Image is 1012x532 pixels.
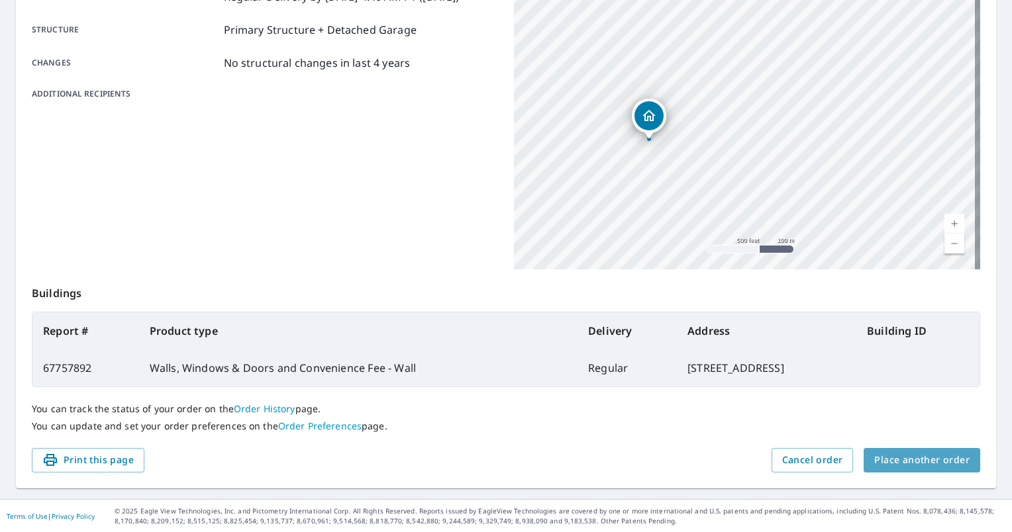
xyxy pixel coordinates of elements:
p: Buildings [32,269,980,312]
p: No structural changes in last 4 years [224,55,411,71]
a: Terms of Use [7,511,48,521]
p: Changes [32,55,219,71]
p: Structure [32,22,219,38]
span: Print this page [42,452,134,468]
th: Product type [139,312,578,349]
th: Building ID [856,312,980,349]
th: Delivery [578,312,677,349]
p: © 2025 Eagle View Technologies, Inc. and Pictometry International Corp. All Rights Reserved. Repo... [115,506,1005,526]
button: Place another order [864,448,980,472]
span: Place another order [874,452,970,468]
a: Order Preferences [278,420,362,432]
button: Cancel order [772,448,854,472]
p: You can track the status of your order on the page. [32,403,980,415]
div: Dropped pin, building 1, Residential property, 1405 Micheles Way La Vergne, TN 37086 [632,99,666,140]
td: 67757892 [32,349,139,386]
p: | [7,512,95,520]
a: Order History [234,402,295,415]
td: Walls, Windows & Doors and Convenience Fee - Wall [139,349,578,386]
td: Regular [578,349,677,386]
button: Print this page [32,448,144,472]
span: Cancel order [782,452,843,468]
a: Privacy Policy [52,511,95,521]
p: Primary Structure + Detached Garage [224,22,417,38]
a: Current Level 16, Zoom Out [944,234,964,253]
th: Address [677,312,856,349]
p: Additional recipients [32,88,219,100]
th: Report # [32,312,139,349]
p: You can update and set your order preferences on the page. [32,420,980,432]
a: Current Level 16, Zoom In [944,214,964,234]
td: [STREET_ADDRESS] [677,349,856,386]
